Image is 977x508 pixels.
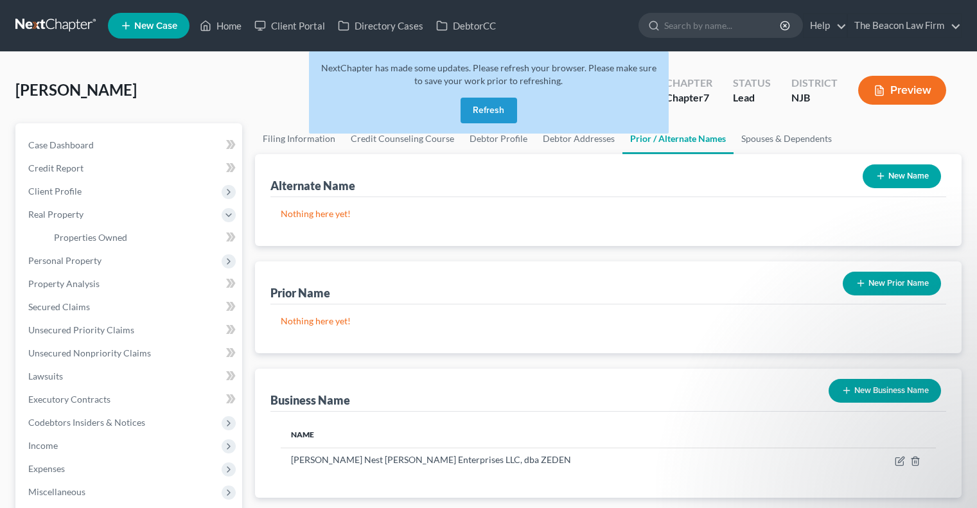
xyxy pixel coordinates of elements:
span: Credit Report [28,162,84,173]
button: New Business Name [829,379,941,403]
button: Preview [858,76,946,105]
th: Name [281,422,840,448]
span: Lawsuits [28,371,63,381]
a: Filing Information [255,123,343,154]
div: Lead [733,91,771,105]
span: Client Profile [28,186,82,197]
a: Lawsuits [18,365,242,388]
a: Home [193,14,248,37]
span: Income [28,440,58,451]
div: Business Name [270,392,350,408]
span: Personal Property [28,255,101,266]
a: Properties Owned [44,226,242,249]
span: Expenses [28,463,65,474]
span: Miscellaneous [28,486,85,497]
div: Prior Name [270,285,330,301]
a: Unsecured Priority Claims [18,319,242,342]
span: Property Analysis [28,278,100,289]
div: NJB [791,91,838,105]
span: Case Dashboard [28,139,94,150]
div: Chapter [665,76,712,91]
span: [PERSON_NAME] [15,80,137,99]
a: Directory Cases [331,14,430,37]
a: Property Analysis [18,272,242,295]
div: District [791,76,838,91]
span: Real Property [28,209,84,220]
span: Unsecured Priority Claims [28,324,134,335]
a: Secured Claims [18,295,242,319]
span: New Case [134,21,177,31]
a: Credit Report [18,157,242,180]
a: DebtorCC [430,14,502,37]
a: Executory Contracts [18,388,242,411]
a: Case Dashboard [18,134,242,157]
button: New Name [863,164,941,188]
button: New Prior Name [843,272,941,295]
button: Refresh [461,98,517,123]
span: 7 [703,91,709,103]
div: Status [733,76,771,91]
a: The Beacon Law Firm [848,14,961,37]
input: Search by name... [664,13,782,37]
a: Help [804,14,847,37]
div: Chapter [665,91,712,105]
div: Alternate Name [270,178,355,193]
span: Unsecured Nonpriority Claims [28,347,151,358]
a: Prior / Alternate Names [622,123,734,154]
span: Properties Owned [54,232,127,243]
a: Spouses & Dependents [734,123,840,154]
td: [PERSON_NAME] Nest [PERSON_NAME] Enterprises LLC, dba ZEDEN [281,448,840,472]
iframe: Intercom live chat [933,464,964,495]
span: Executory Contracts [28,394,110,405]
span: Secured Claims [28,301,90,312]
p: Nothing here yet! [281,207,936,220]
a: Client Portal [248,14,331,37]
p: Nothing here yet! [281,315,936,328]
a: Unsecured Nonpriority Claims [18,342,242,365]
span: Codebtors Insiders & Notices [28,417,145,428]
span: NextChapter has made some updates. Please refresh your browser. Please make sure to save your wor... [321,62,656,86]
